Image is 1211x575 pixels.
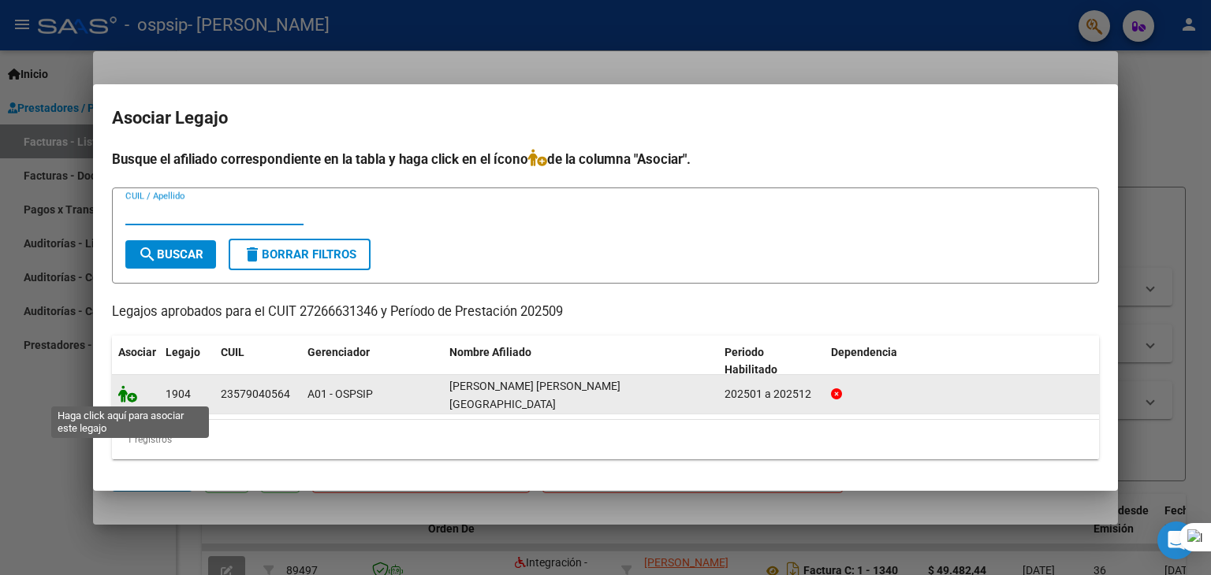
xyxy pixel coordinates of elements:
[307,388,373,400] span: A01 - OSPSIP
[159,336,214,388] datatable-header-cell: Legajo
[221,385,290,403] div: 23579040564
[307,346,370,358] span: Gerenciador
[831,346,897,358] span: Dependencia
[243,245,262,264] mat-icon: delete
[138,247,203,262] span: Buscar
[112,336,159,388] datatable-header-cell: Asociar
[243,247,356,262] span: Borrar Filtros
[449,380,620,410] span: SAAVEDRA MONZON ALYSON VENECIA
[112,420,1099,459] div: 1 registros
[112,103,1099,133] h2: Asociar Legajo
[214,336,301,388] datatable-header-cell: CUIL
[301,336,443,388] datatable-header-cell: Gerenciador
[718,336,825,388] datatable-header-cell: Periodo Habilitado
[443,336,718,388] datatable-header-cell: Nombre Afiliado
[449,346,531,358] span: Nombre Afiliado
[725,346,777,377] span: Periodo Habilitado
[166,346,200,358] span: Legajo
[118,346,156,358] span: Asociar
[725,385,818,403] div: 202501 a 202512
[825,336,1100,388] datatable-header-cell: Dependencia
[221,346,244,358] span: CUIL
[229,239,371,270] button: Borrar Filtros
[112,149,1099,169] h4: Busque el afiliado correspondiente en la tabla y haga click en el ícono de la columna "Asociar".
[125,240,216,269] button: Buscar
[112,302,1099,322] p: Legajos aprobados para el CUIT 27266631346 y Período de Prestación 202509
[166,388,191,400] span: 1904
[1157,521,1195,559] div: Open Intercom Messenger
[138,245,157,264] mat-icon: search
